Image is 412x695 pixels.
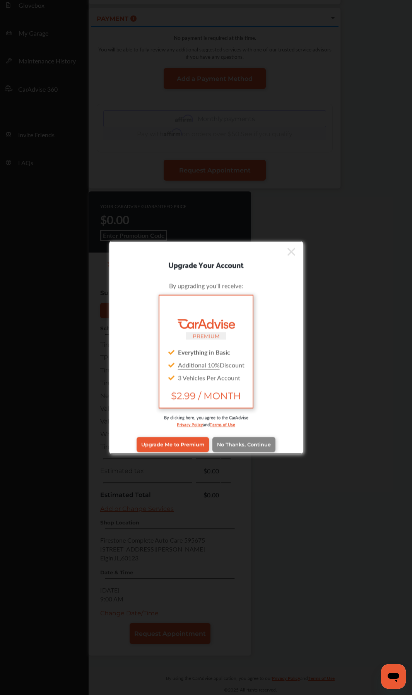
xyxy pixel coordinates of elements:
[178,347,230,356] strong: Everything in Basic
[177,420,203,427] a: Privacy Policy
[137,437,209,452] a: Upgrade Me to Premium
[141,442,204,447] span: Upgrade Me to Premium
[178,360,244,369] span: Discount
[166,390,246,401] span: $2.99 / MONTH
[381,664,406,689] iframe: Button to launch messaging window
[121,414,291,435] div: By clicking here, you agree to the CarAdvise and
[121,281,291,290] div: By upgrading you'll receive:
[178,360,220,369] u: Additional 10%
[166,371,246,384] div: 3 Vehicles Per Account
[109,258,303,270] div: Upgrade Your Account
[193,333,220,339] small: PREMIUM
[210,420,235,427] a: Terms of Use
[212,437,275,452] a: No Thanks, Continue
[217,442,271,447] span: No Thanks, Continue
